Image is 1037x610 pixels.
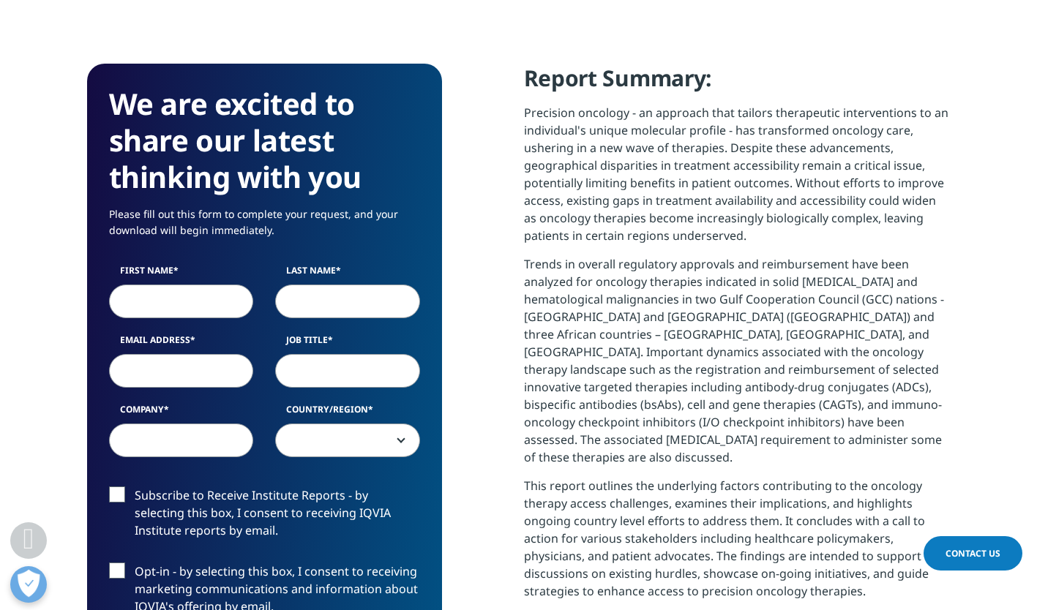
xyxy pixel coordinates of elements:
a: Contact Us [924,536,1022,571]
label: First Name [109,263,254,284]
span: Contact Us [946,547,1000,560]
p: Please fill out this form to complete your request, and your download will begin immediately. [109,206,420,249]
label: Country/Region [275,402,420,423]
label: Company [109,402,254,423]
p: Precision oncology - an approach that tailors therapeutic interventions to an individual's unique... [524,104,951,255]
label: Job Title [275,333,420,353]
p: Trends in overall regulatory approvals and reimbursement have been analyzed for oncology therapie... [524,255,951,477]
label: Subscribe to Receive Institute Reports - by selecting this box, I consent to receiving IQVIA Inst... [109,486,420,547]
label: Last Name [275,263,420,284]
h3: We are excited to share our latest thinking with you [109,86,420,195]
button: Open Preferences [10,566,47,603]
h4: Report Summary: [524,64,951,104]
label: Email Address [109,333,254,353]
